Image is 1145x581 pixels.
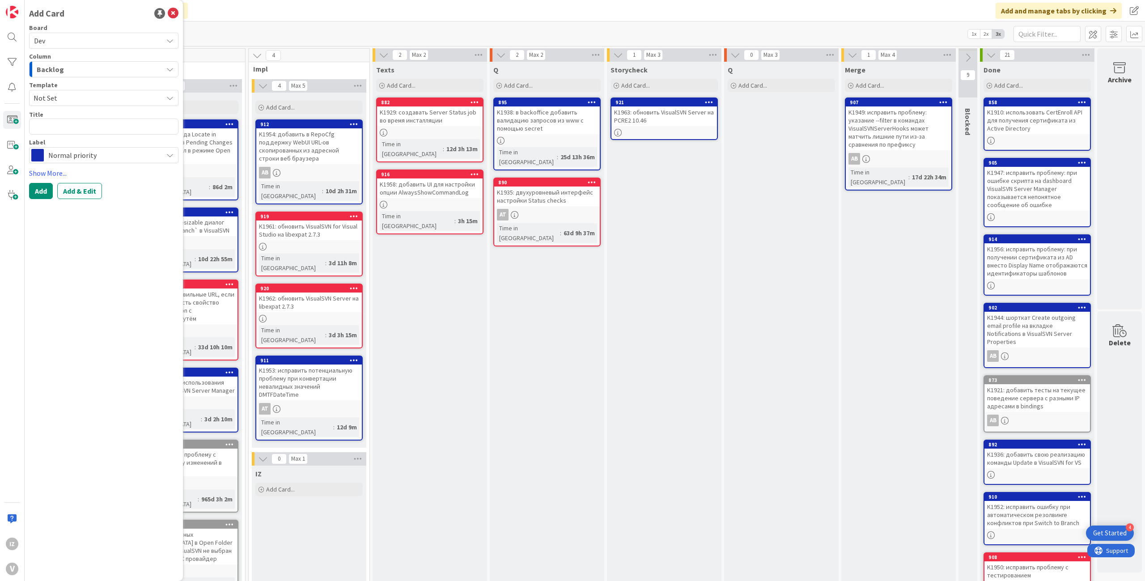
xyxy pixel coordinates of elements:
div: AT [256,403,362,415]
label: Title [29,110,43,119]
span: Dev [34,36,45,45]
span: Merge [845,65,865,74]
div: V [6,563,18,575]
div: 892 [988,441,1090,448]
span: : [195,254,196,264]
span: Backlog [37,64,64,75]
div: 856K1908: Bug: Команда Locate in Solution Explorer в Pending Changes не выбирает файл в режиме Op... [132,120,237,164]
div: 906K1948: сделать resizable диалог для `Switch to Branch` в VisualSVN [132,208,237,236]
div: 25d 13h 36m [558,152,597,162]
div: 890 [494,178,600,187]
span: 1 [627,50,642,60]
div: 910K1952: исправить ошибку при автоматическом резолвинге конфликтов при Switch to Branch [984,493,1090,529]
div: Time in [GEOGRAPHIC_DATA] [259,181,322,201]
div: 10d 22h 55m [196,254,235,264]
div: 882 [381,99,483,106]
div: Max 4 [881,53,895,57]
div: Time in [GEOGRAPHIC_DATA] [259,325,325,345]
div: 890K1935: двухуровневый интерфейс настройки Status checks [494,178,600,206]
span: Support [19,1,41,12]
div: K1953: исправить потенциальную проблему при конвертации невалидных значений DMTFDateTime [256,365,362,400]
div: 63d 9h 37m [561,228,597,238]
span: Template [29,82,58,88]
div: 913 [136,369,237,376]
span: Blocked [963,108,972,135]
div: 3d 3h 15m [327,330,359,340]
div: K1922: Bug: неправильные URL, если в репозитории есть свойство webviewer:revision с относительным... [132,288,237,324]
span: Add Card... [621,81,650,89]
div: 908 [988,554,1090,560]
div: 522 [136,441,237,448]
div: 907K1949: исправить проблему: указание --filter в командах VisualSVNServerHooks может матчить лиш... [846,98,951,150]
div: Max 3 [763,53,777,57]
div: K1929: создавать Server Status job во время инсталляции [377,106,483,126]
span: 2 [509,50,525,60]
input: Quick Filter... [1014,26,1081,42]
div: 12d 9m [335,422,359,432]
div: 4 [1126,523,1134,531]
div: K1662: исправить проблему с показом case-only изменений в Pending Changes [132,449,237,476]
div: Max 3 [646,53,660,57]
span: 21 [1000,50,1015,60]
div: 914K1956: исправить проблему: при получении сертификата из AD вместо Display Name отображаются ид... [984,235,1090,279]
div: Time in [GEOGRAPHIC_DATA] [259,253,325,273]
div: 858 [984,98,1090,106]
div: K1956: исправить проблему: при получении сертификата из AD вместо Display Name отображаются идент... [984,243,1090,279]
div: 921 [611,98,717,106]
span: Q [728,65,733,74]
div: 914 [984,235,1090,243]
div: 522 [132,441,237,449]
div: 874K1922: Bug: неправильные URL, если в репозитории есть свойство webviewer:revision с относитель... [132,280,237,324]
div: AB [846,153,951,165]
div: 895 [498,99,600,106]
span: : [201,414,202,424]
span: 4 [266,50,281,61]
div: AB [987,350,999,362]
div: AB [984,350,1090,362]
div: 919K1961: обновить VisualSVN for Visual Studio на libexpat 2.7.3 [256,212,362,240]
div: 892 [984,441,1090,449]
div: K1958: добавить UI для настройки опции AlwaysShowCommandLog [377,178,483,198]
div: 921K1963: обновить VisualSVN Server на PCRE2 10.46 [611,98,717,126]
div: 913 [132,369,237,377]
div: 919 [260,213,362,220]
div: Add and manage tabs by clicking [996,3,1122,19]
img: Visit kanbanzone.com [6,6,18,18]
span: IZ [255,469,262,478]
span: Add Card... [738,81,767,89]
div: 902K1944: шорткат Create outgoing email profile на вкладке Notifications в VisualSVN Server Prope... [984,304,1090,348]
div: Open Get Started checklist, remaining modules: 4 [1086,526,1134,541]
div: 874 [132,280,237,288]
div: 12d 3h 13m [444,144,480,154]
span: Add Card... [504,81,533,89]
span: Add Card... [994,81,1023,89]
div: 906 [132,208,237,216]
span: Add Card... [856,81,884,89]
div: K1921: добавить тесты на текущее поведение сервера с разными IP адресами в bindings [984,384,1090,412]
span: : [195,342,196,352]
span: : [454,216,456,226]
div: 920K1962: обновить VisualSVN Server на libexpat 2.7.3 [256,284,362,312]
span: Impl [253,64,358,73]
div: Max 2 [529,53,543,57]
span: : [908,172,910,182]
span: Q [493,65,498,74]
div: Time in [GEOGRAPHIC_DATA] [497,147,557,167]
span: : [443,144,444,154]
span: Texts [376,65,394,74]
div: AB [848,153,860,165]
div: AB [984,415,1090,426]
div: K1910: использовать CertEnroll API для получения сертификата из Active Directory [984,106,1090,134]
div: AT [259,403,271,415]
div: 86d 2m [210,182,235,192]
div: Time in [GEOGRAPHIC_DATA] [259,417,333,437]
div: K1935: двухуровневый интерфейс настройки Status checks [494,187,600,206]
div: 905 [988,160,1090,166]
span: Add Card... [266,485,295,493]
div: 856 [136,121,237,127]
div: IZ [6,538,18,550]
div: 3h 15m [456,216,480,226]
div: 33d 10h 10m [196,342,235,352]
span: : [325,258,327,268]
div: 907 [850,99,951,106]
